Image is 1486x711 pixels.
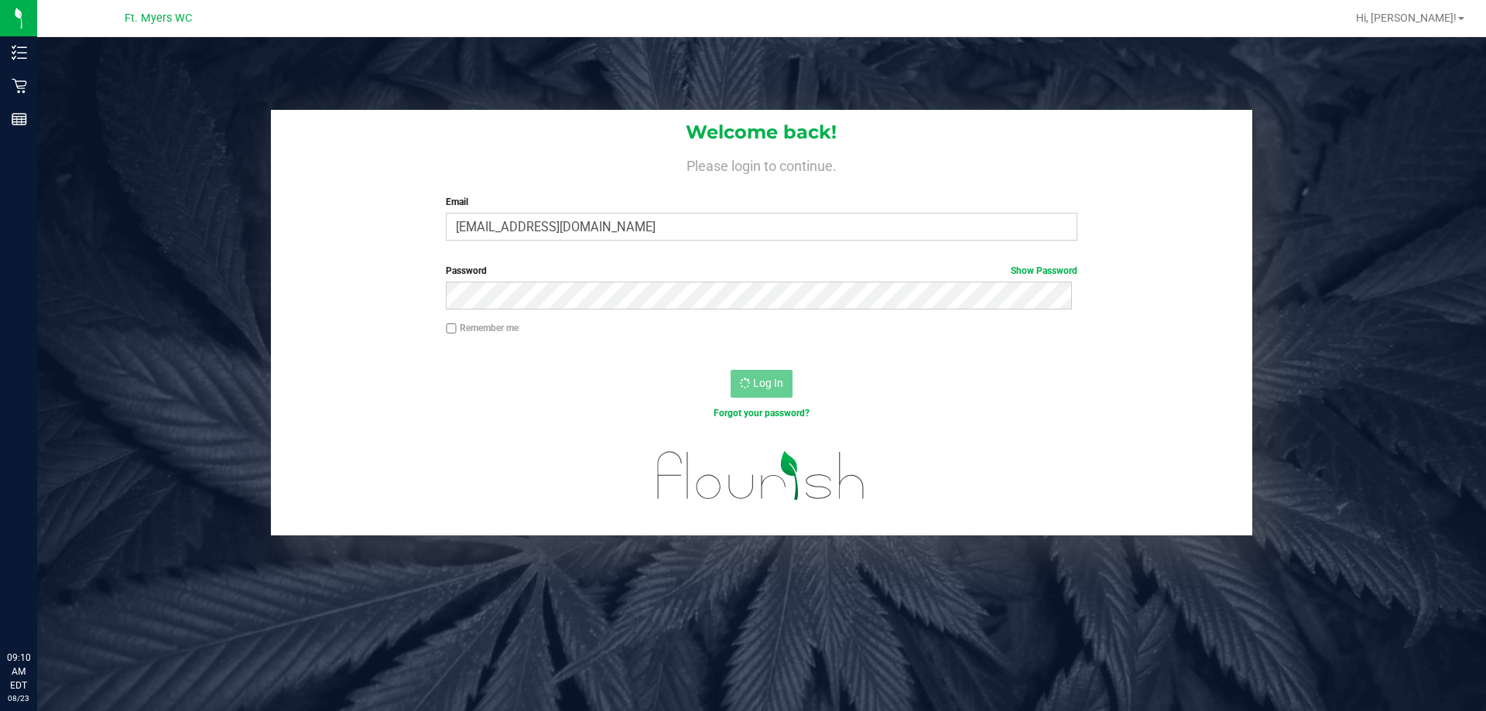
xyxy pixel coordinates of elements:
[731,370,793,398] button: Log In
[12,45,27,60] inline-svg: Inventory
[271,122,1252,142] h1: Welcome back!
[125,12,192,25] span: Ft. Myers WC
[446,321,519,335] label: Remember me
[1011,265,1077,276] a: Show Password
[714,408,810,419] a: Forgot your password?
[271,155,1252,173] h4: Please login to continue.
[7,651,30,692] p: 09:10 AM EDT
[639,436,884,515] img: flourish_logo.svg
[7,692,30,704] p: 08/23
[1356,12,1457,24] span: Hi, [PERSON_NAME]!
[446,265,487,276] span: Password
[446,195,1077,209] label: Email
[12,78,27,94] inline-svg: Retail
[446,323,457,334] input: Remember me
[12,111,27,127] inline-svg: Reports
[753,377,783,389] span: Log In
